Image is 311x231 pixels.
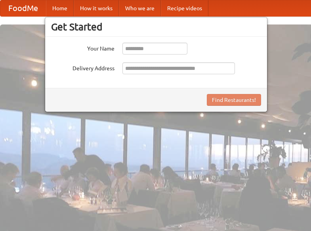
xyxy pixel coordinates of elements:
[51,62,114,72] label: Delivery Address
[51,43,114,53] label: Your Name
[207,94,261,106] button: Find Restaurants!
[51,21,261,33] h3: Get Started
[46,0,74,16] a: Home
[74,0,119,16] a: How it works
[119,0,161,16] a: Who we are
[0,0,46,16] a: FoodMe
[161,0,208,16] a: Recipe videos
